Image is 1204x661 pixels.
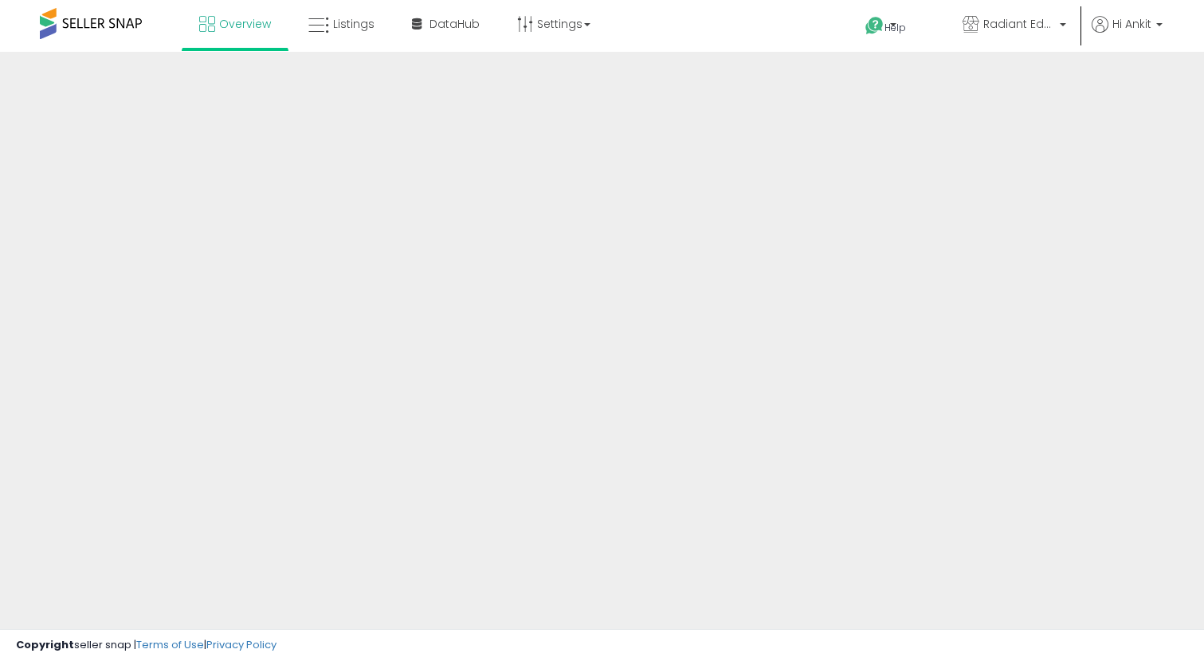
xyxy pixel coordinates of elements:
a: Help [853,4,937,52]
a: Terms of Use [136,637,204,652]
span: Help [884,21,906,34]
a: Privacy Policy [206,637,276,652]
span: Radiant Edge [983,16,1055,32]
div: seller snap | | [16,638,276,653]
strong: Copyright [16,637,74,652]
i: Get Help [865,16,884,36]
span: Listings [333,16,375,32]
span: DataHub [429,16,480,32]
a: Hi Ankit [1092,16,1163,52]
span: Hi Ankit [1112,16,1151,32]
span: Overview [219,16,271,32]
